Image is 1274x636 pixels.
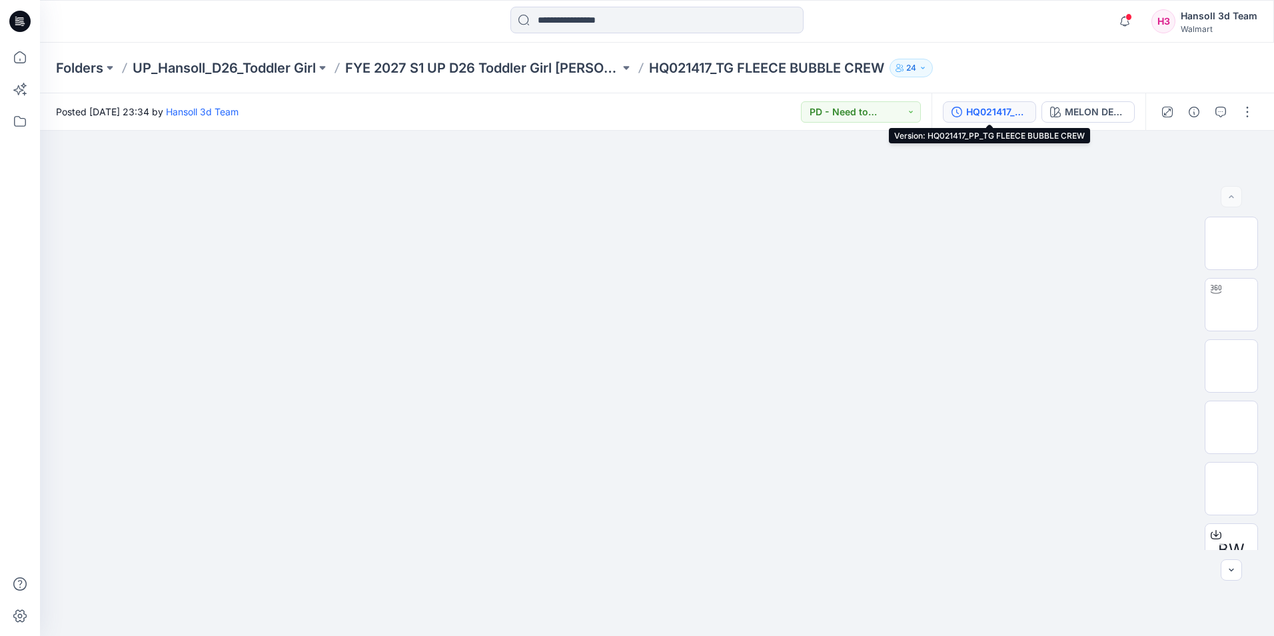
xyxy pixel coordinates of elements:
a: FYE 2027 S1 UP D26 Toddler Girl [PERSON_NAME] [345,59,620,77]
span: BW [1218,538,1245,562]
div: Hansoll 3d Team [1181,8,1257,24]
button: HQ021417_PP_TG FLEECE BUBBLE CREW [943,101,1036,123]
p: 24 [906,61,916,75]
p: HQ021417_TG FLEECE BUBBLE CREW [649,59,884,77]
div: H3 [1151,9,1175,33]
div: HQ021417_PP_TG FLEECE BUBBLE CREW [966,105,1027,119]
a: UP_Hansoll_D26_Toddler Girl [133,59,316,77]
div: Walmart [1181,24,1257,34]
button: Details [1183,101,1205,123]
span: Posted [DATE] 23:34 by [56,105,239,119]
button: 24 [890,59,933,77]
a: Hansoll 3d Team [166,106,239,117]
a: Folders [56,59,103,77]
div: MELON DELIGHT [1065,105,1126,119]
button: MELON DELIGHT [1041,101,1135,123]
